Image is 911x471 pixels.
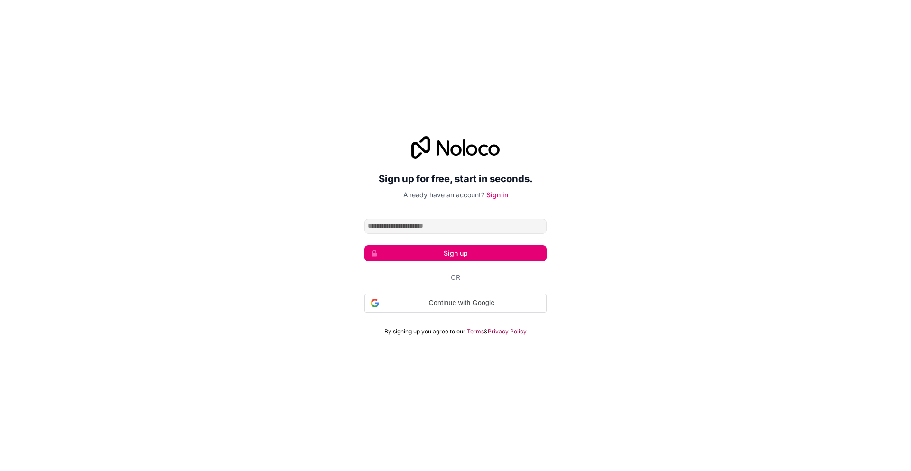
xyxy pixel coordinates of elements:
span: Or [451,273,460,282]
span: Already have an account? [403,191,484,199]
div: Continue with Google [364,294,547,313]
span: & [484,328,488,335]
span: Continue with Google [383,298,540,308]
h2: Sign up for free, start in seconds. [364,170,547,187]
span: By signing up you agree to our [384,328,465,335]
a: Sign in [486,191,508,199]
button: Sign up [364,245,547,261]
input: Email address [364,219,547,234]
a: Privacy Policy [488,328,527,335]
a: Terms [467,328,484,335]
